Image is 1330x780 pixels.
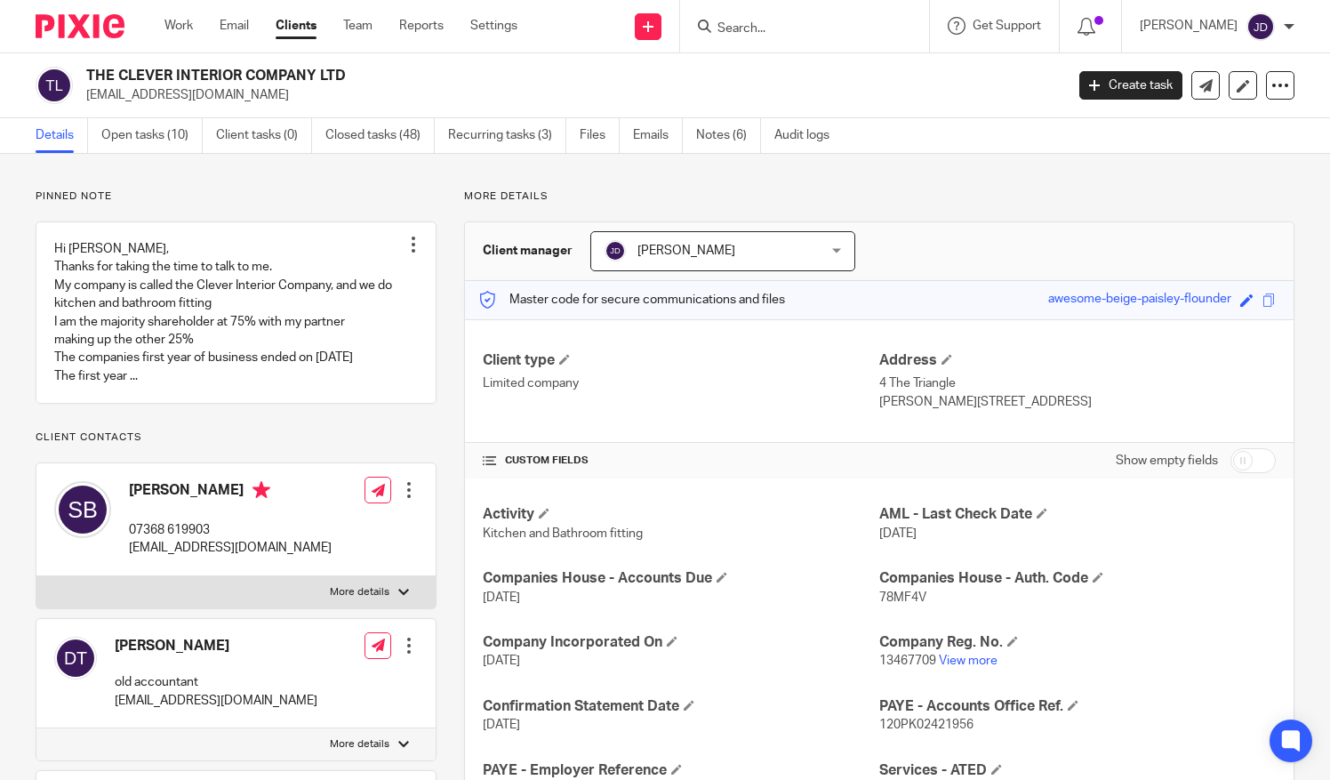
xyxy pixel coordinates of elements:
[325,118,435,153] a: Closed tasks (48)
[973,20,1041,32] span: Get Support
[164,17,193,35] a: Work
[129,521,332,539] p: 07368 619903
[115,692,317,710] p: [EMAIL_ADDRESS][DOMAIN_NAME]
[483,719,520,731] span: [DATE]
[637,245,735,257] span: [PERSON_NAME]
[879,351,1276,370] h4: Address
[483,454,879,468] h4: CUSTOM FIELDS
[36,189,437,204] p: Pinned note
[879,527,917,540] span: [DATE]
[86,67,860,85] h2: THE CLEVER INTERIOR COMPANY LTD
[483,242,573,260] h3: Client manager
[399,17,444,35] a: Reports
[36,14,124,38] img: Pixie
[580,118,620,153] a: Files
[1140,17,1238,35] p: [PERSON_NAME]
[879,761,1276,780] h4: Services - ATED
[276,17,316,35] a: Clients
[879,697,1276,716] h4: PAYE - Accounts Office Ref.
[220,17,249,35] a: Email
[1116,452,1218,470] label: Show empty fields
[483,351,879,370] h4: Client type
[483,633,879,652] h4: Company Incorporated On
[483,697,879,716] h4: Confirmation Statement Date
[879,393,1276,411] p: [PERSON_NAME][STREET_ADDRESS]
[483,374,879,392] p: Limited company
[54,481,111,538] img: svg%3E
[483,655,520,667] span: [DATE]
[101,118,203,153] a: Open tasks (10)
[716,21,876,37] input: Search
[483,569,879,588] h4: Companies House - Accounts Due
[478,291,785,309] p: Master code for secure communications and files
[36,118,88,153] a: Details
[252,481,270,499] i: Primary
[330,737,389,752] p: More details
[879,633,1276,652] h4: Company Reg. No.
[86,86,1053,104] p: [EMAIL_ADDRESS][DOMAIN_NAME]
[330,585,389,599] p: More details
[1079,71,1182,100] a: Create task
[879,505,1276,524] h4: AML - Last Check Date
[115,673,317,691] p: old accountant
[36,67,73,104] img: svg%3E
[939,655,997,667] a: View more
[1048,290,1231,310] div: awesome-beige-paisley-flounder
[879,591,926,604] span: 78MF4V
[343,17,373,35] a: Team
[470,17,517,35] a: Settings
[483,591,520,604] span: [DATE]
[129,539,332,557] p: [EMAIL_ADDRESS][DOMAIN_NAME]
[448,118,566,153] a: Recurring tasks (3)
[36,430,437,445] p: Client contacts
[483,527,643,540] span: Kitchen and Bathroom fitting
[879,655,936,667] span: 13467709
[464,189,1294,204] p: More details
[1246,12,1275,41] img: svg%3E
[129,481,332,503] h4: [PERSON_NAME]
[605,240,626,261] img: svg%3E
[879,374,1276,392] p: 4 The Triangle
[54,637,97,679] img: svg%3E
[774,118,843,153] a: Audit logs
[633,118,683,153] a: Emails
[696,118,761,153] a: Notes (6)
[216,118,312,153] a: Client tasks (0)
[483,761,879,780] h4: PAYE - Employer Reference
[483,505,879,524] h4: Activity
[879,719,973,731] span: 120PK02421956
[879,569,1276,588] h4: Companies House - Auth. Code
[115,637,317,655] h4: [PERSON_NAME]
